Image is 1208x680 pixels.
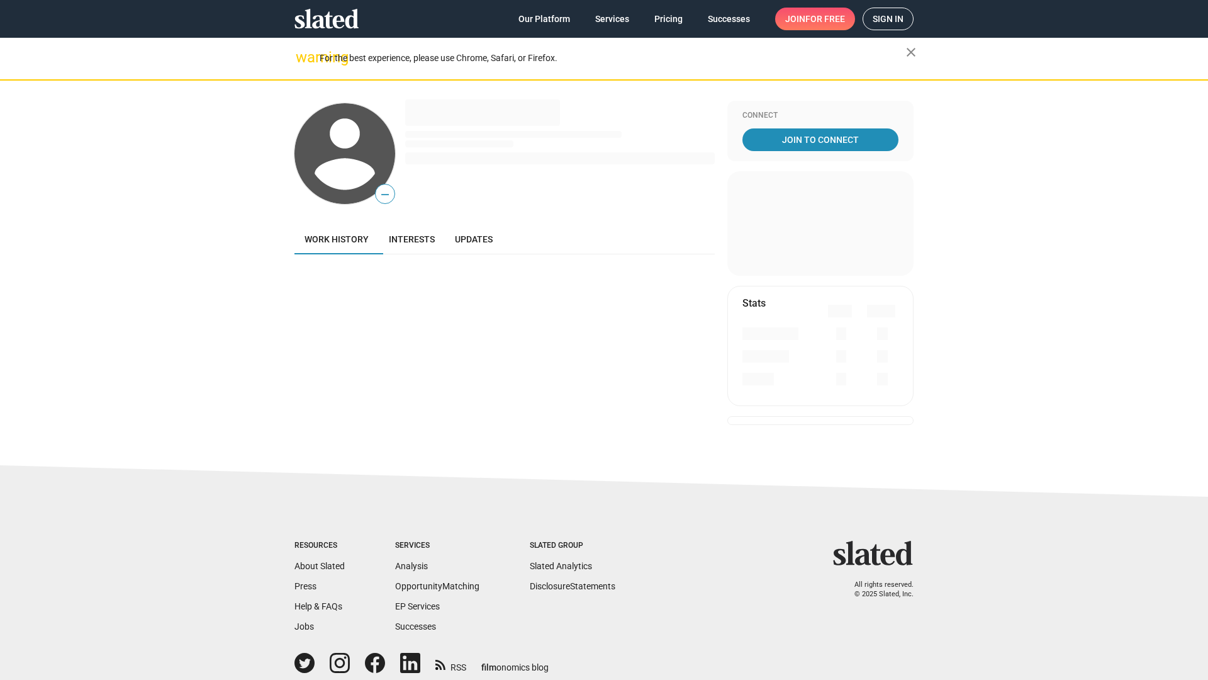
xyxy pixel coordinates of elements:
span: Join [785,8,845,30]
a: Work history [294,224,379,254]
div: For the best experience, please use Chrome, Safari, or Firefox. [320,50,906,67]
a: Successes [395,621,436,632]
span: for free [805,8,845,30]
a: Our Platform [508,8,580,30]
span: Successes [708,8,750,30]
span: Interests [389,234,435,244]
a: Updates [445,224,503,254]
a: DisclosureStatements [530,581,615,591]
span: Services [595,8,629,30]
a: filmonomics blog [481,652,549,674]
a: Slated Analytics [530,561,592,571]
span: Our Platform [518,8,570,30]
a: Help & FAQs [294,601,342,611]
a: Jobs [294,621,314,632]
div: Connect [742,111,898,121]
a: OpportunityMatching [395,581,479,591]
mat-icon: close [903,45,919,60]
mat-card-title: Stats [742,297,766,310]
a: RSS [435,654,466,674]
a: Pricing [644,8,693,30]
a: Press [294,581,316,591]
mat-icon: warning [296,50,311,65]
a: Join To Connect [742,128,898,151]
span: Updates [455,234,493,244]
a: Analysis [395,561,428,571]
div: Resources [294,541,345,551]
span: — [376,186,394,203]
span: Join To Connect [745,128,896,151]
div: Slated Group [530,541,615,551]
a: EP Services [395,601,440,611]
a: Services [585,8,639,30]
a: About Slated [294,561,345,571]
a: Interests [379,224,445,254]
p: All rights reserved. © 2025 Slated, Inc. [841,581,914,599]
span: film [481,662,496,672]
a: Sign in [863,8,914,30]
span: Pricing [654,8,683,30]
span: Work history [305,234,369,244]
a: Joinfor free [775,8,855,30]
div: Services [395,541,479,551]
span: Sign in [873,8,903,30]
a: Successes [698,8,760,30]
